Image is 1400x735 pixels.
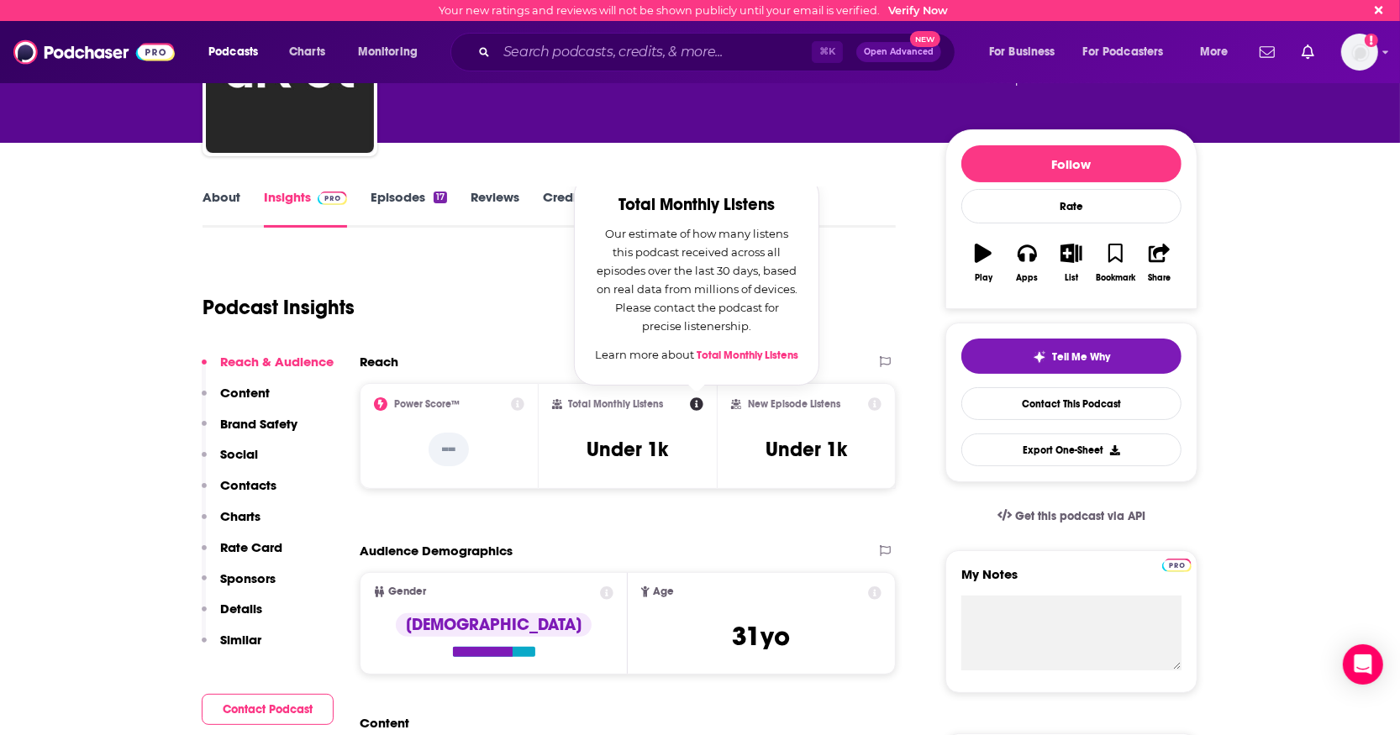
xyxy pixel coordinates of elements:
div: Your new ratings and reviews will not be shown publicly until your email is verified. [439,4,949,17]
div: 17 [434,192,447,203]
div: Share [1148,273,1171,283]
img: tell me why sparkle [1033,350,1046,364]
button: List [1050,233,1093,293]
p: Our estimate of how many listens this podcast received across all episodes over the last 30 days,... [595,224,798,335]
div: Open Intercom Messenger [1343,644,1383,685]
a: Total Monthly Listens [697,349,798,362]
span: Podcasts [208,40,258,64]
h2: Power Score™ [394,398,460,410]
a: Pro website [1162,556,1192,572]
button: Content [202,385,270,416]
a: Get this podcast via API [984,496,1159,537]
span: Open Advanced [864,48,934,56]
button: Similar [202,632,261,663]
button: Details [202,601,262,632]
p: Brand Safety [220,416,297,432]
button: Apps [1005,233,1049,293]
a: About [203,189,240,228]
button: open menu [197,39,280,66]
h3: Under 1k [766,437,847,462]
button: Sponsors [202,570,276,601]
button: Export One-Sheet [961,433,1182,466]
svg: Email not verified [1365,34,1378,47]
h2: Reach [360,354,398,370]
a: InsightsPodchaser Pro [264,189,347,228]
span: Monitoring [358,40,418,64]
h3: Under 1k [587,437,668,462]
a: Episodes17 [371,189,447,228]
a: Show notifications dropdown [1253,38,1282,66]
span: For Podcasters [1083,40,1164,64]
div: Apps [1017,273,1039,283]
label: My Notes [961,566,1182,596]
div: List [1065,273,1078,283]
img: Podchaser Pro [318,192,347,205]
button: open menu [1188,39,1250,66]
button: Charts [202,508,261,539]
p: Social [220,446,258,462]
button: Contacts [202,477,276,508]
span: Logged in as Richard12080 [1341,34,1378,71]
a: Credits [543,189,587,228]
button: open menu [1072,39,1188,66]
img: User Profile [1341,34,1378,71]
div: Bookmark [1096,273,1135,283]
span: Charts [289,40,325,64]
h2: Content [360,715,882,731]
p: Reach & Audience [220,354,334,370]
a: Verify Now [889,4,949,17]
button: Open AdvancedNew [856,42,941,62]
button: Social [202,446,258,477]
a: Reviews [471,189,519,228]
span: ⌘ K [812,41,843,63]
p: Details [220,601,262,617]
button: Share [1138,233,1182,293]
span: More [1200,40,1229,64]
img: Podchaser Pro [1162,559,1192,572]
h2: Audience Demographics [360,543,513,559]
button: Reach & Audience [202,354,334,385]
button: Rate Card [202,539,282,570]
a: Charts [278,39,335,66]
span: Gender [388,586,426,597]
div: Play [975,273,992,283]
button: open menu [346,39,439,66]
span: Age [653,586,674,597]
span: Get this podcast via API [1015,509,1145,523]
p: Similar [220,632,261,648]
button: open menu [977,39,1076,66]
button: Play [961,233,1005,293]
span: For Business [989,40,1055,64]
p: -- [429,433,469,466]
p: Rate Card [220,539,282,555]
h1: Podcast Insights [203,295,355,320]
span: New [910,31,940,47]
button: Contact Podcast [202,694,334,725]
p: Learn more about [595,345,798,365]
span: 31 yo [733,620,791,653]
input: Search podcasts, credits, & more... [497,39,812,66]
button: Brand Safety [202,416,297,447]
span: Tell Me Why [1053,350,1111,364]
p: Charts [220,508,261,524]
div: [DEMOGRAPHIC_DATA] [396,613,592,637]
div: Search podcasts, credits, & more... [466,33,971,71]
button: tell me why sparkleTell Me Why [961,339,1182,374]
h2: Total Monthly Listens [569,398,664,410]
button: Follow [961,145,1182,182]
button: Bookmark [1093,233,1137,293]
h2: New Episode Listens [748,398,840,410]
button: Show profile menu [1341,34,1378,71]
div: Rate [961,189,1182,223]
p: Content [220,385,270,401]
p: Sponsors [220,570,276,586]
p: Contacts [220,477,276,493]
h2: Total Monthly Listens [595,196,798,214]
a: Contact This Podcast [961,387,1182,420]
a: Show notifications dropdown [1295,38,1321,66]
img: Podchaser - Follow, Share and Rate Podcasts [13,36,175,68]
